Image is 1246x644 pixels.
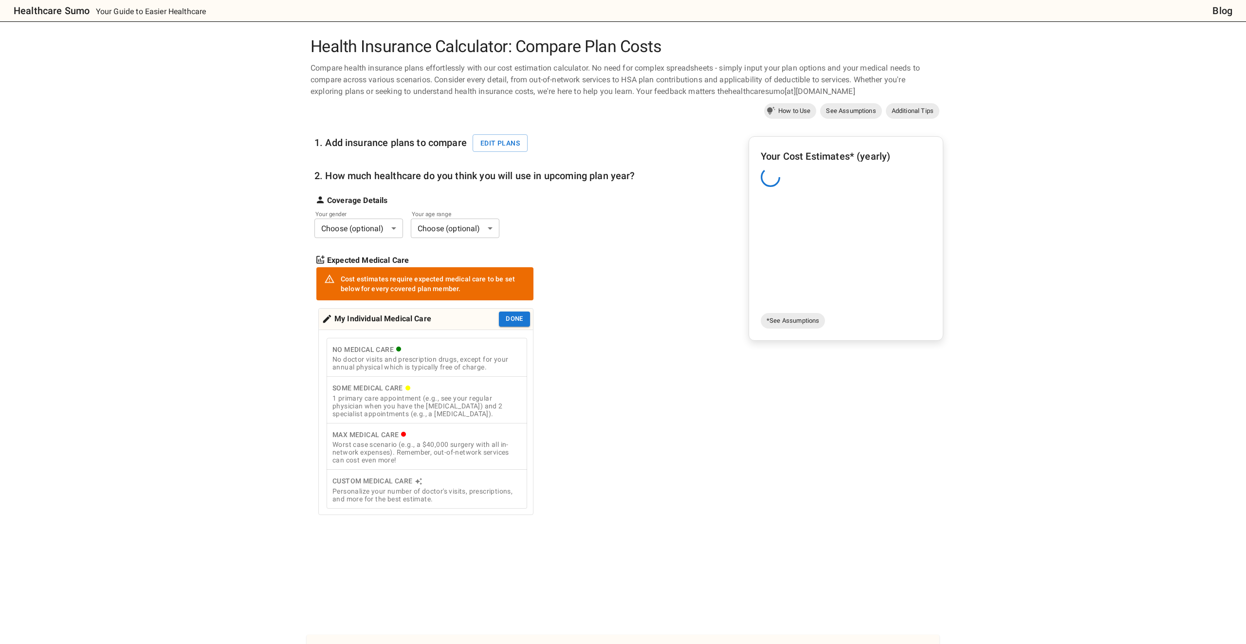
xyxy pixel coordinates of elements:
a: Additional Tips [886,103,939,119]
div: Max Medical Care [332,429,521,441]
button: Edit plans [473,134,528,152]
label: Your age range [412,210,486,218]
p: Your Guide to Easier Healthcare [96,6,206,18]
div: Worst case scenario (e.g., a $40,000 surgery with all in-network expenses). Remember, out-of-netw... [332,441,521,464]
div: Cost estimates require expected medical care to be set below for every covered plan member. [341,270,526,297]
h1: Health Insurance Calculator: Compare Plan Costs [307,37,939,56]
span: See Assumptions [820,106,881,116]
a: Healthcare Sumo [6,3,90,18]
h6: 2. How much healthcare do you think you will use in upcoming plan year? [314,168,635,184]
h6: Your Cost Estimates* (yearly) [761,148,931,164]
a: Blog [1212,3,1232,18]
span: *See Assumptions [761,316,825,326]
strong: Coverage Details [327,195,387,206]
button: Done [499,312,530,327]
div: Some Medical Care [332,382,521,394]
div: Choose (optional) [314,219,403,238]
span: Additional Tips [886,106,939,116]
label: Your gender [315,210,389,218]
strong: Expected Medical Care [327,255,409,266]
button: Max Medical CareWorst case scenario (e.g., a $40,000 surgery with all in-network expenses). Remem... [327,423,527,470]
h6: Healthcare Sumo [14,3,90,18]
span: How to Use [772,106,817,116]
a: *See Assumptions [761,313,825,329]
div: No Medical Care [332,344,521,356]
a: See Assumptions [820,103,881,119]
h6: 1. Add insurance plans to compare [314,134,533,152]
div: Compare health insurance plans effortlessly with our cost estimation calculator. No need for comp... [307,62,939,97]
div: cost type [327,338,527,509]
button: No Medical CareNo doctor visits and prescription drugs, except for your annual physical which is ... [327,338,527,377]
button: Custom Medical CarePersonalize your number of doctor's visits, prescriptions, and more for the be... [327,469,527,509]
div: My Individual Medical Care [322,312,431,327]
div: Choose (optional) [411,219,499,238]
div: Personalize your number of doctor's visits, prescriptions, and more for the best estimate. [332,487,521,503]
div: Custom Medical Care [332,475,521,487]
a: How to Use [764,103,817,119]
button: Some Medical Care1 primary care appointment (e.g., see your regular physician when you have the [... [327,376,527,423]
div: 1 primary care appointment (e.g., see your regular physician when you have the [MEDICAL_DATA]) an... [332,394,521,418]
div: No doctor visits and prescription drugs, except for your annual physical which is typically free ... [332,355,521,371]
